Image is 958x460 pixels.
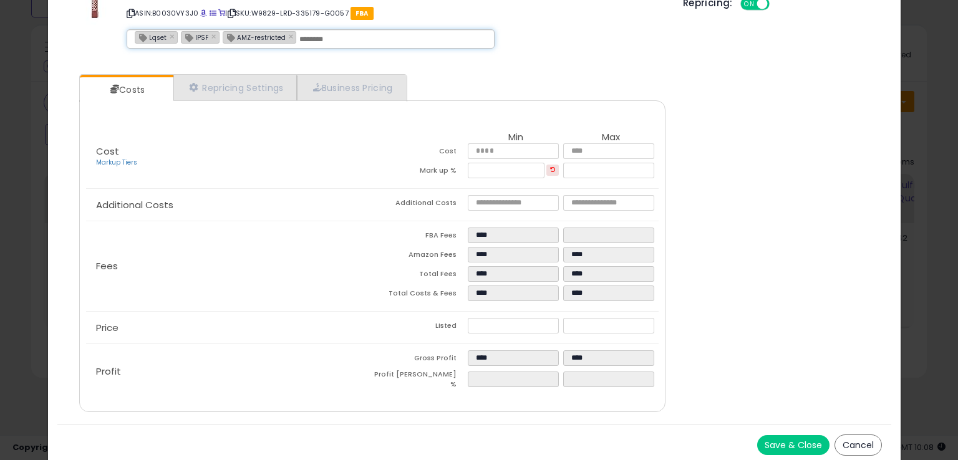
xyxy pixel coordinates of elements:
[372,143,468,163] td: Cost
[170,31,177,42] a: ×
[372,370,468,393] td: Profit [PERSON_NAME] %
[372,266,468,285] td: Total Fees
[86,146,372,168] p: Cost
[372,163,468,182] td: Mark up %
[211,31,219,42] a: ×
[468,132,563,143] th: Min
[289,31,296,42] a: ×
[218,8,225,18] a: Your listing only
[351,7,374,20] span: FBA
[372,195,468,214] td: Additional Costs
[372,350,468,370] td: Gross Profit
[181,32,208,42] span: IPSF
[86,323,372,333] p: Price
[372,228,468,247] td: FBA Fees
[372,285,468,305] td: Total Costs & Fees
[86,261,372,271] p: Fees
[173,75,297,100] a: Repricing Settings
[757,435,830,455] button: Save & Close
[96,158,137,167] a: Markup Tiers
[80,77,172,102] a: Costs
[223,32,286,42] span: AMZ-restricted
[372,247,468,266] td: Amazon Fees
[210,8,216,18] a: All offer listings
[835,434,882,456] button: Cancel
[135,32,167,42] span: Lqset
[86,367,372,376] p: Profit
[86,200,372,210] p: Additional Costs
[372,318,468,337] td: Listed
[127,3,664,23] p: ASIN: B0030VY3J0 | SKU: W9829-LRD-335179-G0057
[563,132,659,143] th: Max
[200,8,207,18] a: BuyBox page
[297,75,405,100] a: Business Pricing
